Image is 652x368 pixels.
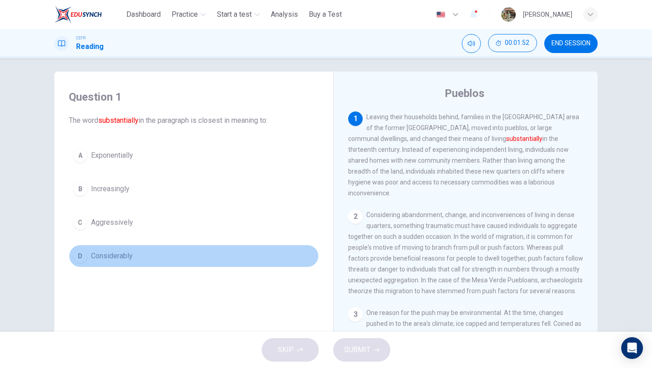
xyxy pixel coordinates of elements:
span: Practice [172,9,198,20]
div: C [73,215,87,230]
div: B [73,182,87,196]
div: Mute [462,34,481,53]
h4: Pueblos [445,86,484,101]
button: Analysis [267,6,302,23]
span: Increasingly [91,184,129,194]
img: Profile picture [501,7,516,22]
span: The word in the paragraph is closest in meaning to: [69,115,319,126]
div: [PERSON_NAME] [523,9,572,20]
span: Analysis [271,9,298,20]
span: Considerably [91,251,133,261]
span: Considering abandonment, change, and inconveniences of living in dense quarters, something trauma... [348,211,583,295]
div: Hide [488,34,537,53]
div: D [73,249,87,263]
button: Start a test [213,6,264,23]
button: Buy a Test [305,6,345,23]
button: Dashboard [123,6,164,23]
div: 3 [348,307,363,322]
font: substantially [506,135,542,142]
button: Practice [168,6,210,23]
img: en [435,11,446,18]
span: Buy a Test [309,9,342,20]
img: ELTC logo [54,5,102,24]
button: END SESSION [544,34,598,53]
div: Open Intercom Messenger [621,337,643,359]
button: BIncreasingly [69,178,319,200]
span: Start a test [217,9,252,20]
span: 00:01:52 [505,39,529,47]
button: 00:01:52 [488,34,537,52]
h1: Reading [76,41,104,52]
span: END SESSION [551,40,590,47]
span: Dashboard [126,9,161,20]
div: 2 [348,209,363,224]
div: A [73,148,87,163]
h4: Question 1 [69,90,319,104]
button: CAggressively [69,211,319,234]
span: CEFR [76,35,86,41]
button: AExponentially [69,144,319,167]
a: ELTC logo [54,5,123,24]
font: substantially [98,116,139,125]
div: 1 [348,111,363,126]
button: DConsiderably [69,245,319,267]
span: Aggressively [91,217,133,228]
span: Exponentially [91,150,133,161]
span: Leaving their households behind, families in the [GEOGRAPHIC_DATA] area of the former [GEOGRAPHIC... [348,113,579,197]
